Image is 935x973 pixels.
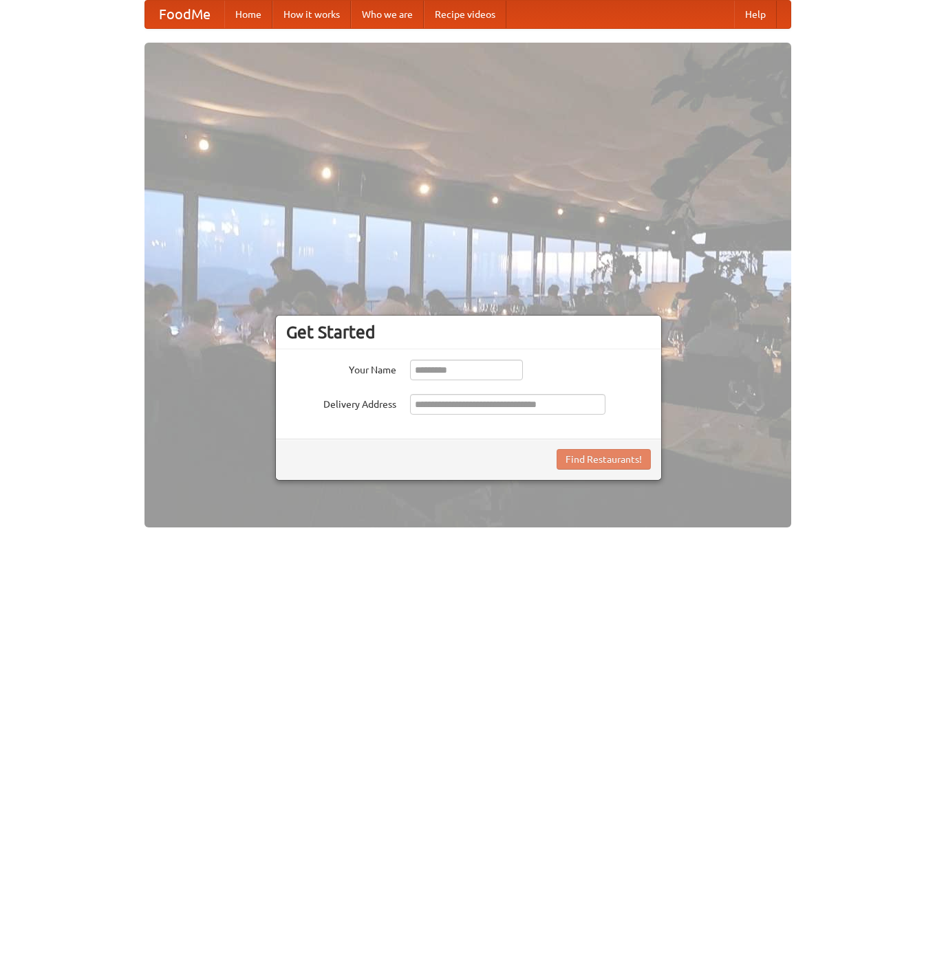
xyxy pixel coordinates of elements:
[734,1,777,28] a: Help
[272,1,351,28] a: How it works
[351,1,424,28] a: Who we are
[424,1,506,28] a: Recipe videos
[286,322,651,342] h3: Get Started
[557,449,651,470] button: Find Restaurants!
[145,1,224,28] a: FoodMe
[286,394,396,411] label: Delivery Address
[286,360,396,377] label: Your Name
[224,1,272,28] a: Home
